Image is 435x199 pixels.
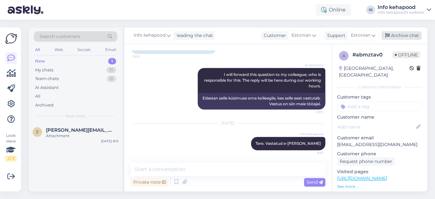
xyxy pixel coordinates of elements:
[378,5,424,10] div: Info kehapood
[35,85,59,91] div: AI Assistant
[107,76,116,82] div: 0
[337,141,422,148] p: [EMAIL_ADDRESS][DOMAIN_NAME]
[378,10,424,15] div: Info kehapood's website
[339,65,409,78] div: [GEOGRAPHIC_DATA], [GEOGRAPHIC_DATA]
[352,51,392,59] div: # abmztav0
[107,67,116,73] div: 11
[131,178,168,187] div: Private note
[337,123,415,130] input: Add name
[255,141,321,146] span: Tere. Vastatud e-[PERSON_NAME]
[337,151,422,157] p: Customer phone
[46,127,112,133] span: zhanna@avaster.ee
[204,72,322,88] span: I will forward this question to my colleague, who is responsible for this. The reply will be here...
[133,54,157,59] span: 20:11
[337,94,422,100] p: Customer tags
[392,51,420,58] span: Offline
[325,32,345,39] div: Support
[35,58,45,64] div: New
[108,58,116,64] div: 1
[104,46,117,54] div: Email
[261,32,286,39] div: Customer
[174,32,213,39] div: leading the chat
[101,139,119,144] div: [DATE] 8:15
[198,93,325,109] div: Edastan selle küsimuse oma kolleegile, kes selle eest vastutab. Vastus on siin meie tööajal.
[35,76,59,82] div: Team chats
[35,67,53,73] div: My chats
[306,179,323,185] span: Send
[35,93,41,99] div: All
[40,33,80,40] span: Search customers
[351,32,370,39] span: Estonian
[5,33,17,45] img: Askly Logo
[65,113,86,119] span: New chats
[35,102,54,108] div: Archived
[34,46,41,54] div: All
[366,5,375,14] div: IK
[5,156,17,161] div: 2 / 3
[299,110,323,114] span: 20:11
[337,168,422,175] p: Visited pages
[337,102,422,111] input: Add a tag
[337,157,395,166] div: Request phone number
[337,84,422,90] div: Customer information
[76,46,92,54] div: Socials
[337,184,422,189] p: See more ...
[337,135,422,141] p: Customer email
[131,120,325,126] div: [DATE]
[134,32,166,39] span: Info kehapood
[316,4,351,16] div: Online
[299,132,323,136] span: Info kehapood
[5,133,17,161] div: Look Here
[337,175,387,181] a: [URL][DOMAIN_NAME]
[53,46,64,54] div: Web
[378,5,431,15] a: Info kehapoodInfo kehapood's website
[46,133,119,139] div: Attachment
[36,129,39,134] span: z
[299,151,323,155] span: 9:53
[337,114,422,121] p: Customer name
[299,63,323,68] span: AI Assistant
[343,53,345,58] span: a
[291,32,311,39] span: Estonian
[381,31,422,40] div: Archive chat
